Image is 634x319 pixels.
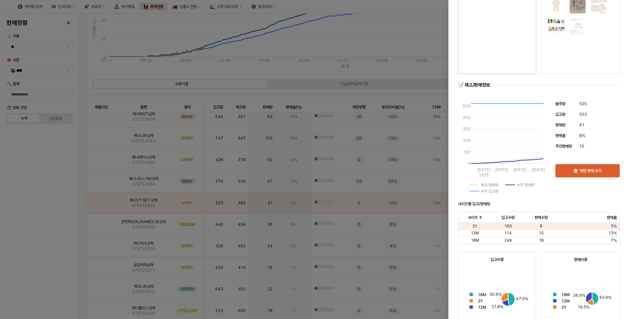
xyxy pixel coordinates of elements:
p: 매장 판매 보기 [580,168,602,173]
span: 160 [504,223,512,229]
span: 입고량 [555,112,565,117]
span: 발주량 [555,101,565,106]
div: 📝 재고/판매정보 [458,82,490,88]
span: 41 [579,122,584,128]
strong: 판매비중 [574,257,587,262]
strong: 사이즈별 입고/판매량 [458,202,490,206]
span: 8% [579,132,585,139]
span: 249 [504,238,512,243]
span: 주간판매량 [555,144,572,149]
strong: 입고비중 [490,257,504,262]
span: 판매율 [607,215,617,220]
span: 판매수량 [535,215,548,220]
span: 10 [579,143,584,150]
span: 12M [471,230,479,236]
span: 525 [579,100,587,107]
span: 입고수량 [501,215,515,220]
span: 18M [471,238,479,243]
span: 5% [611,223,617,229]
span: 판매율 [555,133,565,138]
span: 523 [579,111,587,118]
span: 7% [611,238,617,243]
span: 15 [539,230,544,236]
span: 사이즈 [468,215,478,220]
span: 판매량 [555,123,565,127]
span: 114 [504,230,512,236]
button: 매장 판매 보기 [555,164,620,177]
span: 18 [539,238,544,243]
span: 13% [608,230,617,236]
span: 8 [540,223,542,229]
span: 2Y [473,223,477,229]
